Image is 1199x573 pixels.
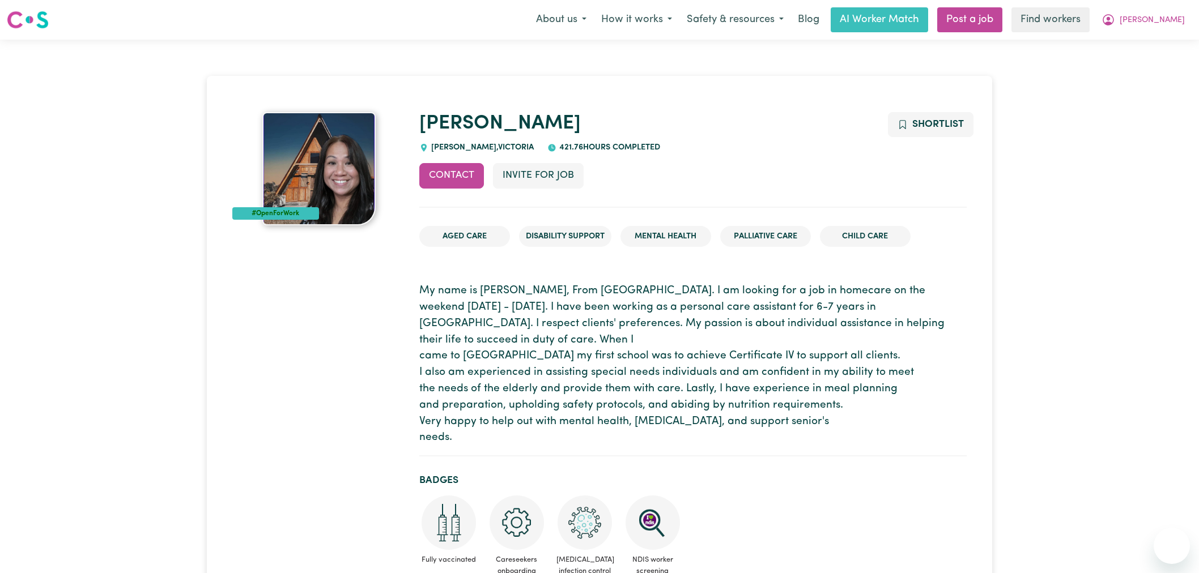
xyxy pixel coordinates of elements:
[419,163,484,188] button: Contact
[791,7,826,32] a: Blog
[519,226,611,247] li: Disability Support
[529,8,594,32] button: About us
[594,8,679,32] button: How it works
[679,8,791,32] button: Safety & resources
[419,226,510,247] li: Aged Care
[1094,8,1192,32] button: My Account
[232,207,319,220] div: #OpenForWork
[1120,14,1185,27] span: [PERSON_NAME]
[419,114,581,134] a: [PERSON_NAME]
[888,112,973,137] button: Add to shortlist
[556,143,660,152] span: 421.76 hours completed
[419,550,478,570] span: Fully vaccinated
[820,226,911,247] li: Child care
[831,7,928,32] a: AI Worker Match
[428,143,534,152] span: [PERSON_NAME] , Victoria
[912,119,964,129] span: Shortlist
[419,474,967,486] h2: Badges
[262,112,376,225] img: Sara
[232,112,406,225] a: Sara 's profile picture'#OpenForWork
[720,226,811,247] li: Palliative care
[7,10,49,30] img: Careseekers logo
[620,226,711,247] li: Mental Health
[490,495,544,550] img: CS Academy: Careseekers Onboarding course completed
[422,495,476,550] img: Care and support worker has received 2 doses of COVID-19 vaccine
[558,495,612,550] img: CS Academy: COVID-19 Infection Control Training course completed
[419,283,967,446] p: My name is [PERSON_NAME], From [GEOGRAPHIC_DATA]. I am looking for a job in homecare on the weeke...
[7,7,49,33] a: Careseekers logo
[937,7,1002,32] a: Post a job
[1154,528,1190,564] iframe: Button to launch messaging window
[626,495,680,550] img: NDIS Worker Screening Verified
[493,163,584,188] button: Invite for Job
[1011,7,1090,32] a: Find workers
